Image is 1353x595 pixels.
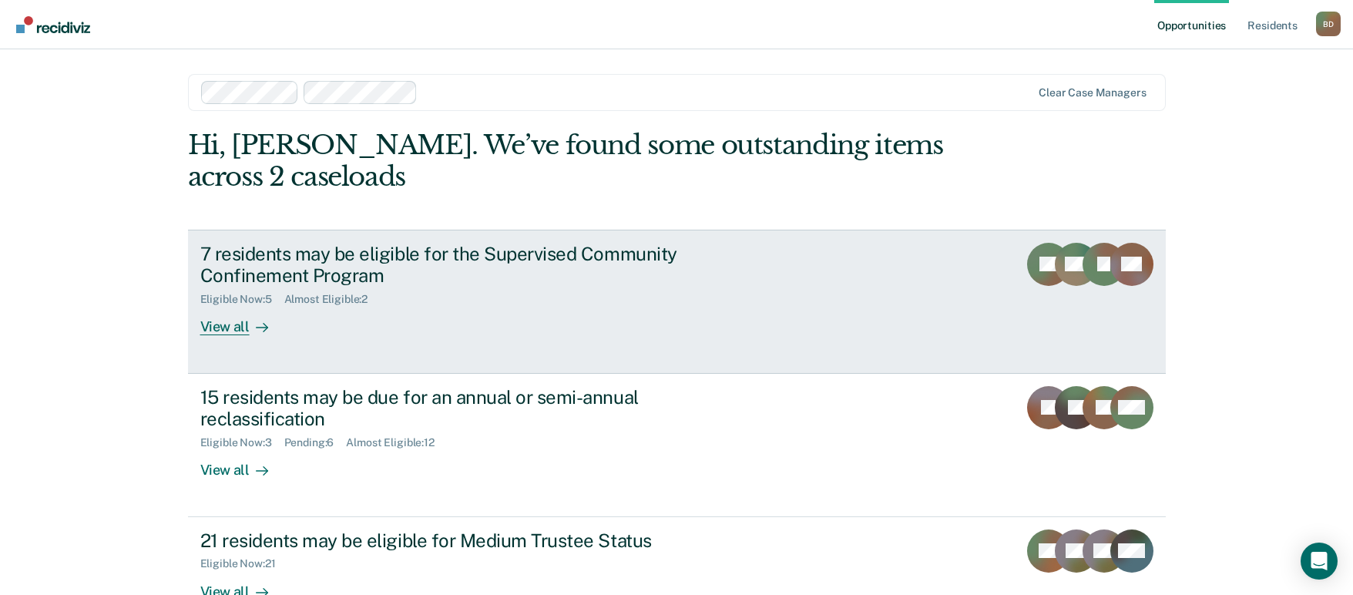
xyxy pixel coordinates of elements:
[1301,543,1338,580] div: Open Intercom Messenger
[1316,12,1341,36] div: B D
[16,16,90,33] img: Recidiviz
[200,529,741,552] div: 21 residents may be eligible for Medium Trustee Status
[200,293,284,306] div: Eligible Now : 5
[200,449,287,479] div: View all
[346,436,447,449] div: Almost Eligible : 12
[200,243,741,287] div: 7 residents may be eligible for the Supervised Community Confinement Program
[1316,12,1341,36] button: Profile dropdown button
[200,436,284,449] div: Eligible Now : 3
[188,129,970,193] div: Hi, [PERSON_NAME]. We’ve found some outstanding items across 2 caseloads
[200,386,741,431] div: 15 residents may be due for an annual or semi-annual reclassification
[1039,86,1146,99] div: Clear case managers
[200,306,287,336] div: View all
[188,374,1166,517] a: 15 residents may be due for an annual or semi-annual reclassificationEligible Now:3Pending:6Almos...
[188,230,1166,374] a: 7 residents may be eligible for the Supervised Community Confinement ProgramEligible Now:5Almost ...
[200,557,288,570] div: Eligible Now : 21
[284,436,347,449] div: Pending : 6
[284,293,381,306] div: Almost Eligible : 2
